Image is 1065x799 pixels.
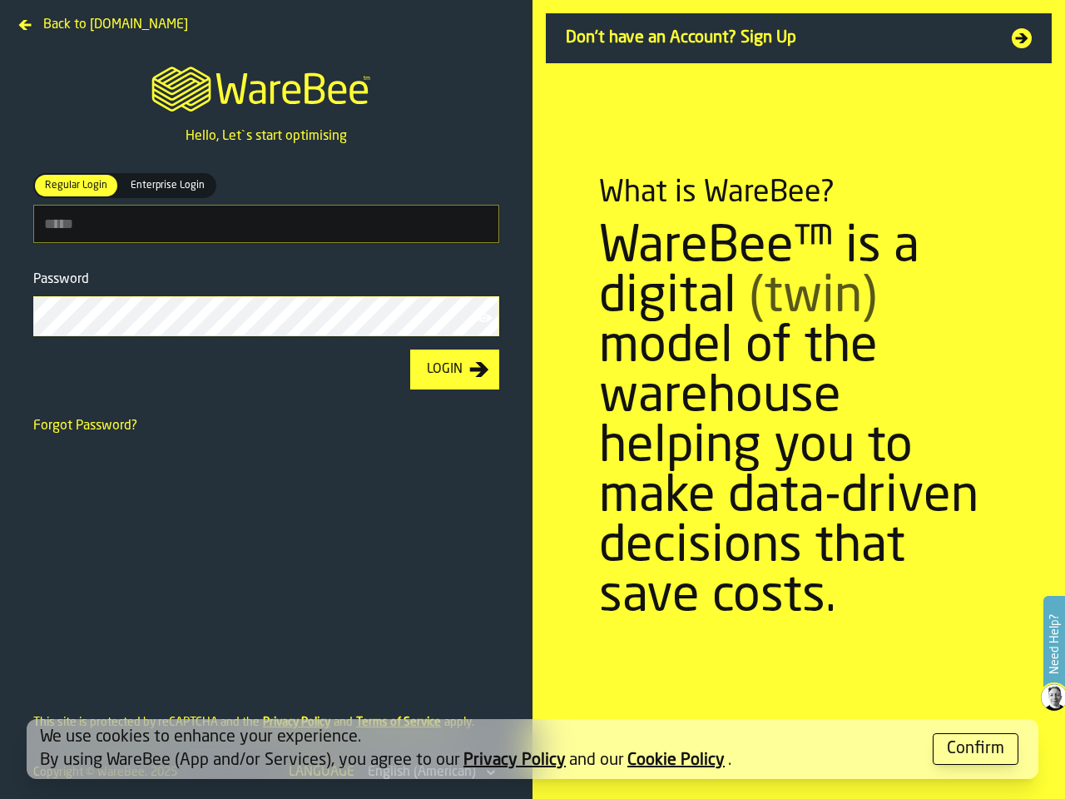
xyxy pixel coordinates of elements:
span: Back to [DOMAIN_NAME] [43,15,188,35]
div: Password [33,270,499,290]
label: Need Help? [1045,598,1063,691]
button: button-Login [410,350,499,390]
label: button-toolbar-Password [33,270,499,336]
a: logo-header [136,47,395,127]
label: button-toolbar-[object Object] [33,173,499,243]
a: Forgot Password? [33,419,137,433]
span: Enterprise Login [124,178,211,193]
button: button-toolbar-Password [476,310,496,326]
span: Regular Login [38,178,114,193]
label: button-switch-multi-Regular Login [33,173,119,198]
button: button- [933,733,1018,765]
div: Confirm [947,737,1004,761]
p: Hello, Let`s start optimising [186,127,347,146]
label: button-switch-multi-Enterprise Login [119,173,216,198]
div: thumb [35,175,117,196]
span: Don't have an Account? Sign Up [566,27,992,50]
a: Cookie Policy [627,752,725,769]
a: Don't have an Account? Sign Up [546,13,1052,63]
div: Login [420,360,469,380]
a: Back to [DOMAIN_NAME] [13,13,195,27]
div: What is WareBee? [599,176,835,210]
span: (twin) [749,273,877,323]
div: We use cookies to enhance your experience. By using WareBee (App and/or Services), you agree to o... [40,726,919,772]
input: button-toolbar-Password [33,296,499,336]
div: WareBee™ is a digital model of the warehouse helping you to make data-driven decisions that save ... [599,223,998,623]
div: alert-[object Object] [27,719,1038,779]
div: thumb [121,175,215,196]
input: button-toolbar-[object Object] [33,205,499,243]
a: Privacy Policy [463,752,566,769]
